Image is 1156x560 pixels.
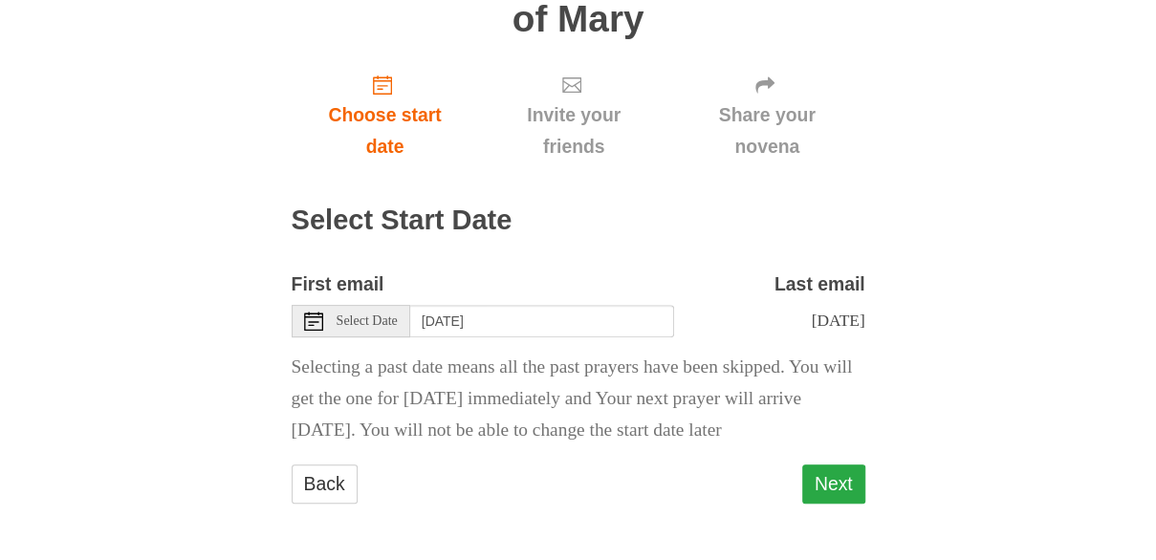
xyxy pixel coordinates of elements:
[292,58,479,172] a: Choose start date
[774,269,865,300] label: Last email
[802,464,865,504] button: Next
[497,99,649,162] span: Invite your friends
[478,58,668,172] a: Invite your friends
[669,58,865,172] a: Share your novena
[292,352,865,446] p: Selecting a past date means all the past prayers have been skipped. You will get the one for [DAT...
[292,269,384,300] label: First email
[410,305,674,337] input: Use the arrow keys to pick a date
[292,464,358,504] a: Back
[688,99,846,162] span: Share your novena
[311,99,460,162] span: Choose start date
[337,314,398,328] span: Select Date
[811,311,864,330] span: [DATE]
[292,205,865,236] h2: Select Start Date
